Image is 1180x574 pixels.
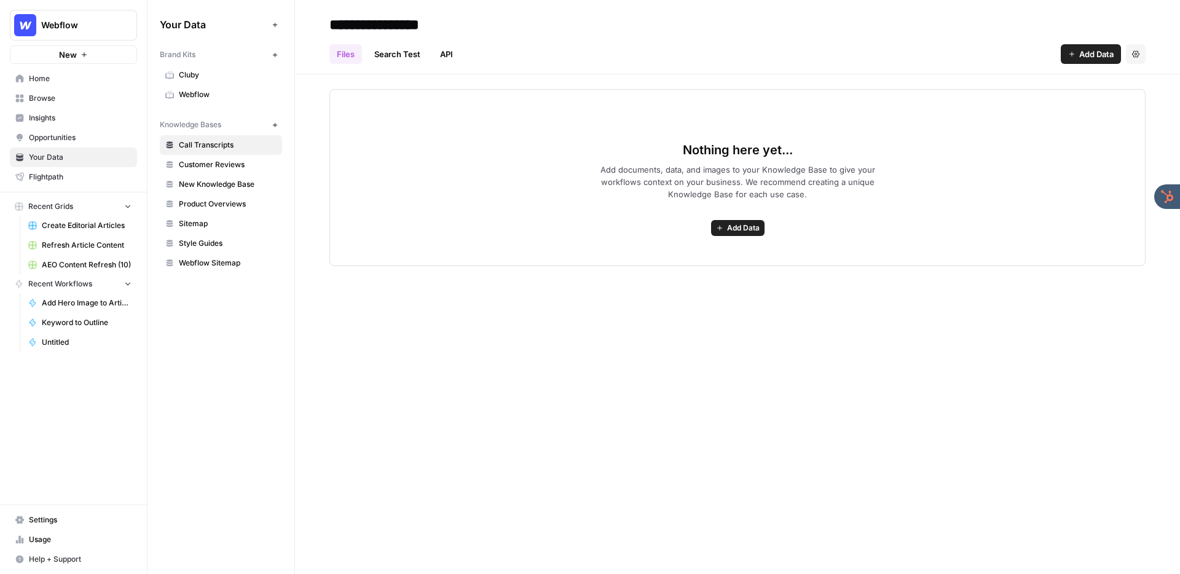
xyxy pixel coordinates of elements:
[179,179,277,190] span: New Knowledge Base
[29,73,132,84] span: Home
[367,44,428,64] a: Search Test
[711,220,765,236] button: Add Data
[23,255,137,275] a: AEO Content Refresh (10)
[28,201,73,212] span: Recent Grids
[160,194,282,214] a: Product Overviews
[179,140,277,151] span: Call Transcripts
[160,85,282,104] a: Webflow
[179,159,277,170] span: Customer Reviews
[179,258,277,269] span: Webflow Sitemap
[42,337,132,348] span: Untitled
[580,163,895,200] span: Add documents, data, and images to your Knowledge Base to give your workflows context on your bus...
[10,530,137,549] a: Usage
[160,175,282,194] a: New Knowledge Base
[160,155,282,175] a: Customer Reviews
[59,49,77,61] span: New
[727,222,760,234] span: Add Data
[179,199,277,210] span: Product Overviews
[160,49,195,60] span: Brand Kits
[42,240,132,251] span: Refresh Article Content
[160,65,282,85] a: Cluby
[179,69,277,81] span: Cluby
[329,44,362,64] a: Files
[29,514,132,525] span: Settings
[10,167,137,187] a: Flightpath
[160,135,282,155] a: Call Transcripts
[10,108,137,128] a: Insights
[1079,48,1114,60] span: Add Data
[683,141,793,159] span: Nothing here yet...
[10,45,137,64] button: New
[160,253,282,273] a: Webflow Sitemap
[41,19,116,31] span: Webflow
[29,554,132,565] span: Help + Support
[10,10,137,41] button: Workspace: Webflow
[10,275,137,293] button: Recent Workflows
[23,235,137,255] a: Refresh Article Content
[296,88,328,100] div: Webflow
[23,332,137,352] a: Untitled
[160,17,267,32] span: Your Data
[433,44,460,64] a: API
[23,216,137,235] a: Create Editorial Articles
[29,132,132,143] span: Opportunities
[29,171,132,183] span: Flightpath
[179,89,277,100] span: Webflow
[179,218,277,229] span: Sitemap
[29,534,132,545] span: Usage
[23,313,137,332] a: Keyword to Outline
[42,259,132,270] span: AEO Content Refresh (10)
[42,220,132,231] span: Create Editorial Articles
[10,69,137,88] a: Home
[42,297,132,309] span: Add Hero Image to Article
[179,238,277,249] span: Style Guides
[10,88,137,108] a: Browse
[10,197,137,216] button: Recent Grids
[160,234,282,253] a: Style Guides
[42,317,132,328] span: Keyword to Outline
[10,549,137,569] button: Help + Support
[160,119,221,130] span: Knowledge Bases
[23,293,137,313] a: Add Hero Image to Article
[1061,44,1121,64] button: Add Data
[160,214,282,234] a: Sitemap
[29,152,132,163] span: Your Data
[14,14,36,36] img: Webflow Logo
[10,147,137,167] a: Your Data
[29,112,132,124] span: Insights
[28,278,92,289] span: Recent Workflows
[10,510,137,530] a: Settings
[29,93,132,104] span: Browse
[10,128,137,147] a: Opportunities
